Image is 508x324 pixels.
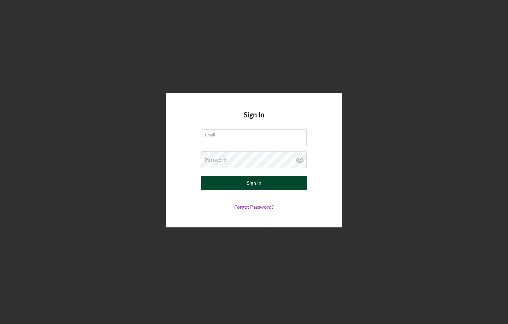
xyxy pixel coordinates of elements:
label: Email [205,130,307,137]
div: Sign In [247,176,261,190]
label: Password [205,157,226,163]
a: Forgot Password? [234,204,274,210]
h4: Sign In [244,111,264,129]
button: Sign In [201,176,307,190]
